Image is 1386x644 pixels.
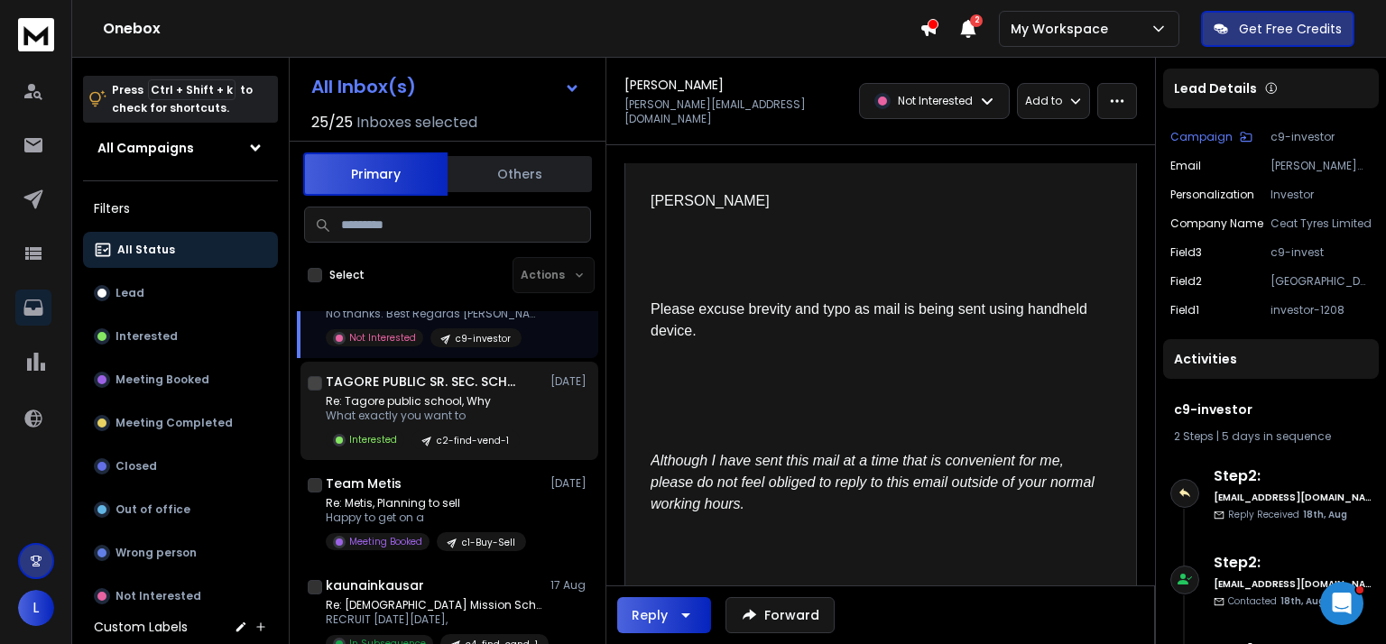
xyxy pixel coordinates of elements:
h1: Team Metis [326,474,402,492]
div: Reply [632,606,668,624]
p: No thanks. Best Regards [PERSON_NAME] [326,307,542,321]
p: c9-investor [1270,130,1372,144]
button: Meeting Booked [83,362,278,398]
button: Reply [617,597,711,633]
p: Field3 [1170,245,1202,260]
span: 2 [970,14,983,27]
h1: All Campaigns [97,139,194,157]
p: [DATE] [550,476,591,491]
p: Company Name [1170,216,1263,231]
p: Meeting Booked [115,373,209,387]
p: Interested [349,433,397,446]
p: Contacted [1228,594,1325,608]
button: Interested [83,318,278,354]
div: | [1174,429,1368,444]
p: [PERSON_NAME][EMAIL_ADDRESS][DOMAIN_NAME] [1270,159,1372,173]
p: Field2 [1170,274,1202,289]
p: Re: Metis, Planning to sell [326,496,526,511]
p: investor-1208 [1270,303,1372,317]
p: Personalization [1170,188,1254,202]
h3: Inboxes selected [356,112,477,133]
h1: TAGORE PUBLIC SR. SEC. SCHOOL SIKAR [326,373,524,391]
p: Ceat Tyres Limited [1270,216,1372,231]
button: Closed [83,448,278,484]
p: What exactly you want to [326,409,520,423]
p: c1-Buy-Sell [462,536,515,549]
p: Field1 [1170,303,1199,317]
p: Not Interested [115,589,201,603]
p: c9-investor [456,332,511,345]
span: 18th, Aug [1303,508,1347,521]
p: Closed [115,459,157,474]
p: Add to [1025,94,1062,108]
h1: kaunainkausar [326,576,424,594]
p: Campaign [1170,130,1233,144]
p: Happy to get on a [326,511,526,525]
p: 17 Aug [550,578,591,593]
p: Out of office [115,502,190,517]
p: Re: [DEMOGRAPHIC_DATA] Mission School, Recruit [326,598,542,612]
span: Ctrl + Shift + k [148,79,236,100]
iframe: Intercom live chat [1320,582,1363,625]
p: c2-find-vend-1 [437,434,509,447]
p: Not Interested [349,331,416,345]
p: Meeting Booked [349,535,422,548]
button: Not Interested [83,578,278,614]
p: Interested [115,329,178,344]
button: All Inbox(s) [297,69,595,105]
button: Lead [83,275,278,311]
span: 2 Steps [1174,428,1214,444]
button: Primary [303,152,448,196]
h1: c9-investor [1174,400,1368,419]
p: [GEOGRAPHIC_DATA], [GEOGRAPHIC_DATA] [1270,274,1372,289]
p: Lead Details [1174,79,1257,97]
button: Get Free Credits [1201,11,1354,47]
span: 25 / 25 [311,112,353,133]
h6: Step 2 : [1214,465,1372,487]
p: c9-invest [1270,245,1372,260]
button: Campaign [1170,130,1252,144]
p: Wrong person [115,546,197,560]
button: All Campaigns [83,130,278,166]
span: Please excuse brevity and typo as mail is being sent using handheld device. [651,301,1091,338]
button: Out of office [83,492,278,528]
p: My Workspace [1011,20,1115,38]
h1: Onebox [103,18,919,40]
h6: Step 2 : [1214,552,1372,574]
p: Email [1170,159,1201,173]
button: All Status [83,232,278,268]
h6: [EMAIL_ADDRESS][DOMAIN_NAME] [1214,491,1372,504]
h3: Filters [83,196,278,221]
button: Wrong person [83,535,278,571]
div: [PERSON_NAME] [651,190,1096,212]
p: [DATE] [550,374,591,389]
p: Reply Received [1228,508,1347,521]
h1: [PERSON_NAME] [624,76,724,94]
label: Select [329,268,365,282]
i: Although I have sent this mail at a time that is convenient for me, please do not feel obliged to... [651,453,1098,511]
p: Re: Tagore public school, Why [326,394,520,409]
button: L [18,590,54,626]
span: 18th, Aug [1280,594,1325,608]
img: logo [18,18,54,51]
p: Not Interested [898,94,973,108]
h3: Custom Labels [94,618,188,636]
h6: [EMAIL_ADDRESS][DOMAIN_NAME] [1214,577,1372,591]
p: Lead [115,286,144,300]
p: Press to check for shortcuts. [112,81,253,117]
h1: All Inbox(s) [311,78,416,96]
p: Get Free Credits [1239,20,1342,38]
p: [PERSON_NAME][EMAIL_ADDRESS][DOMAIN_NAME] [624,97,848,126]
button: Meeting Completed [83,405,278,441]
p: Investor [1270,188,1372,202]
p: All Status [117,243,175,257]
span: 5 days in sequence [1222,428,1331,444]
button: Others [448,154,592,194]
p: RECRUIT [DATE][DATE], [326,612,542,627]
div: Activities [1163,339,1379,379]
p: Meeting Completed [115,416,233,430]
button: Forward [725,597,835,633]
